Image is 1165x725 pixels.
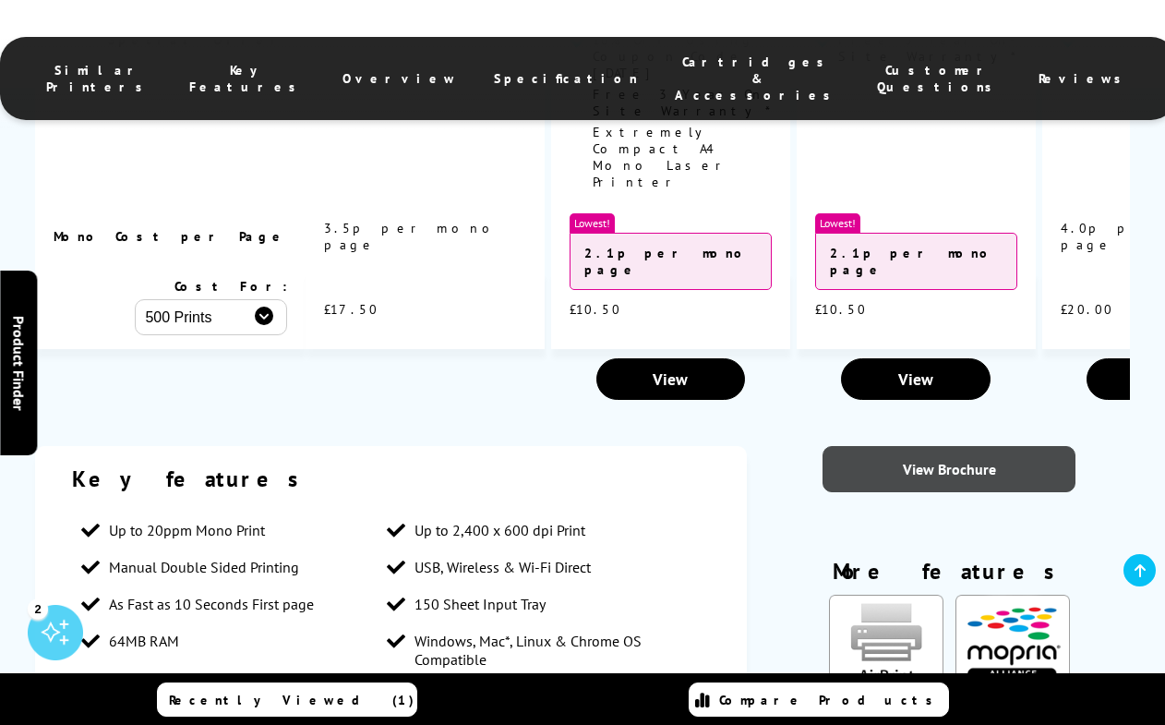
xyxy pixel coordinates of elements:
span: Lowest! [815,213,860,233]
span: Key Features [189,62,306,95]
span: Compare Products [719,692,943,708]
span: Up to 2,400 x 600 dpi Print [414,521,585,539]
span: Reviews [1039,70,1131,87]
a: View [841,358,991,400]
span: As Fast as 10 Seconds First page [109,595,314,613]
span: Cost For: [174,278,287,295]
div: 2.1p per mono page [815,233,1017,290]
div: Key features [72,465,710,493]
img: AirPrint [829,595,943,691]
span: View [653,369,688,390]
span: Overview [342,70,457,87]
span: £20.00 [1061,301,1113,318]
span: Product Finder [9,315,28,410]
span: £10.50 [570,301,621,318]
a: Recently Viewed (1) [157,683,417,717]
span: View [898,369,933,390]
div: More features [823,557,1075,595]
span: Recently Viewed (1) [169,692,414,708]
span: Similar Printers [46,62,152,95]
span: Cartridges & Accessories [675,54,840,103]
span: Windows, Mac*, Linux & Chrome OS Compatible [414,632,674,669]
a: View Brochure [823,446,1075,492]
span: 64MB RAM [109,632,179,650]
span: £17.50 [324,301,378,318]
span: Mono Cost per Page [54,228,287,245]
a: Compare Products [689,683,949,717]
span: Lowest! [570,213,615,233]
span: 150 Sheet Input Tray [414,595,546,613]
span: Customer Questions [877,62,1002,95]
img: Mopria Certified [955,595,1069,691]
div: 2.1p per mono page [570,233,772,290]
span: Specification [494,70,638,87]
span: £10.50 [815,301,867,318]
span: Up to 20ppm Mono Print [109,521,265,539]
span: USB, Wireless & Wi-Fi Direct [414,558,591,576]
span: Extremely Compact A4 Mono Laser Printer [593,124,728,190]
div: 2 [28,598,48,619]
a: View [596,358,746,400]
span: 3.5p per mono page [324,220,500,253]
span: Manual Double Sided Printing [109,558,299,576]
